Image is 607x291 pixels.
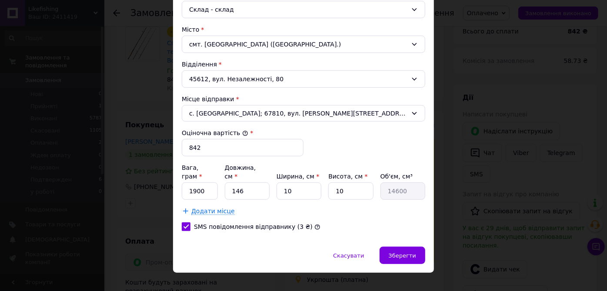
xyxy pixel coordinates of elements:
[189,5,407,14] div: Склад - склад
[182,36,425,53] div: смт. [GEOGRAPHIC_DATA] ([GEOGRAPHIC_DATA].)
[191,208,235,215] span: Додати місце
[277,173,319,180] label: Ширина, см
[182,25,425,34] div: Місто
[182,95,425,103] div: Місце відправки
[189,109,407,118] span: с. [GEOGRAPHIC_DATA]; 67810, вул. [PERSON_NAME][STREET_ADDRESS]
[328,173,367,180] label: Висота, см
[182,164,202,180] label: Вага, грам
[225,164,256,180] label: Довжина, см
[182,129,248,136] label: Оціночна вартість
[194,223,313,230] label: SMS повідомлення відправнику (3 ₴)
[380,172,425,181] div: Об'єм, см³
[182,60,425,69] div: Відділення
[389,252,416,259] span: Зберегти
[182,70,425,88] div: 45612, вул. Незалежності, 80
[333,252,364,259] span: Скасувати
